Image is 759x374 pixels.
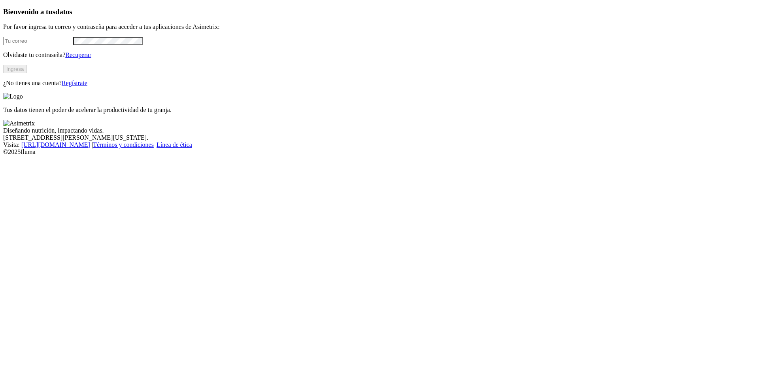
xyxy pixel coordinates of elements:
[157,141,192,148] a: Línea de ética
[55,8,72,16] span: datos
[93,141,154,148] a: Términos y condiciones
[3,51,756,59] p: Olvidaste tu contraseña?
[3,141,756,148] div: Visita : | |
[3,93,23,100] img: Logo
[3,8,756,16] h3: Bienvenido a tus
[3,127,756,134] div: Diseñando nutrición, impactando vidas.
[3,23,756,30] p: Por favor ingresa tu correo y contraseña para acceder a tus aplicaciones de Asimetrix:
[3,148,756,156] div: © 2025 Iluma
[3,106,756,114] p: Tus datos tienen el poder de acelerar la productividad de tu granja.
[62,80,87,86] a: Regístrate
[3,65,27,73] button: Ingresa
[3,37,73,45] input: Tu correo
[3,80,756,87] p: ¿No tienes una cuenta?
[3,134,756,141] div: [STREET_ADDRESS][PERSON_NAME][US_STATE].
[3,120,35,127] img: Asimetrix
[21,141,90,148] a: [URL][DOMAIN_NAME]
[65,51,91,58] a: Recuperar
